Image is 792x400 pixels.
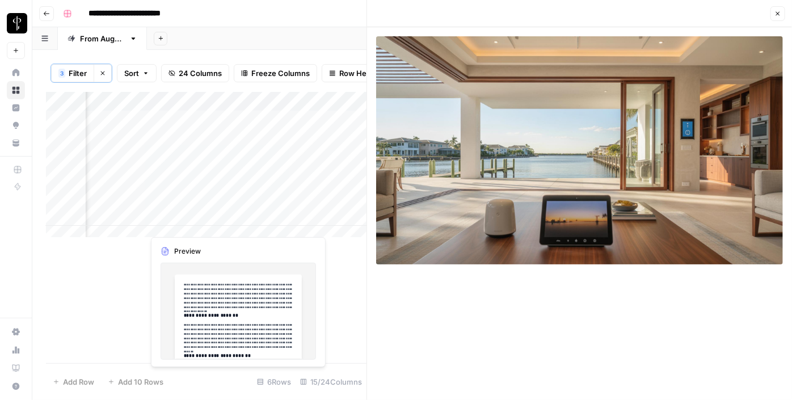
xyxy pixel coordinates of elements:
a: From [DATE] [58,27,147,50]
a: Your Data [7,134,25,152]
span: Freeze Columns [251,68,310,79]
button: Help + Support [7,377,25,395]
button: Row Height [322,64,387,82]
span: Add 10 Rows [118,376,163,388]
div: 3 [58,69,65,78]
span: Sort [124,68,139,79]
button: Freeze Columns [234,64,317,82]
a: Usage [7,341,25,359]
button: Sort [117,64,157,82]
a: Settings [7,323,25,341]
span: Row Height [339,68,380,79]
img: Row/Cell [376,36,783,264]
a: Learning Hub [7,359,25,377]
span: 24 Columns [179,68,222,79]
button: 24 Columns [161,64,229,82]
button: 3Filter [51,64,94,82]
div: 15/24 Columns [296,373,366,391]
a: Opportunities [7,116,25,134]
div: From [DATE] [80,33,125,44]
a: Insights [7,99,25,117]
span: Filter [69,68,87,79]
img: LP Production Workloads Logo [7,13,27,33]
button: Add Row [46,373,101,391]
div: 6 Rows [252,373,296,391]
button: Workspace: LP Production Workloads [7,9,25,37]
button: Add 10 Rows [101,373,170,391]
a: Browse [7,81,25,99]
a: Home [7,64,25,82]
span: Add Row [63,376,94,388]
span: 3 [60,69,64,78]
